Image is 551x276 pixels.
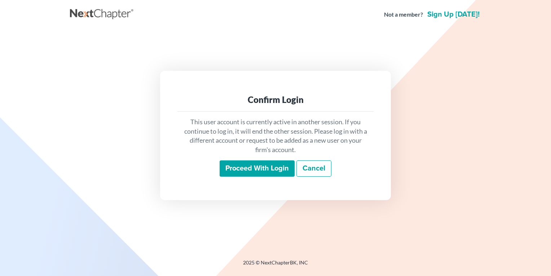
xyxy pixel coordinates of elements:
[70,259,481,272] div: 2025 © NextChapterBK, INC
[426,11,481,18] a: Sign up [DATE]!
[183,94,368,105] div: Confirm Login
[183,117,368,155] p: This user account is currently active in another session. If you continue to log in, it will end ...
[220,160,295,177] input: Proceed with login
[384,10,423,19] strong: Not a member?
[296,160,331,177] a: Cancel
